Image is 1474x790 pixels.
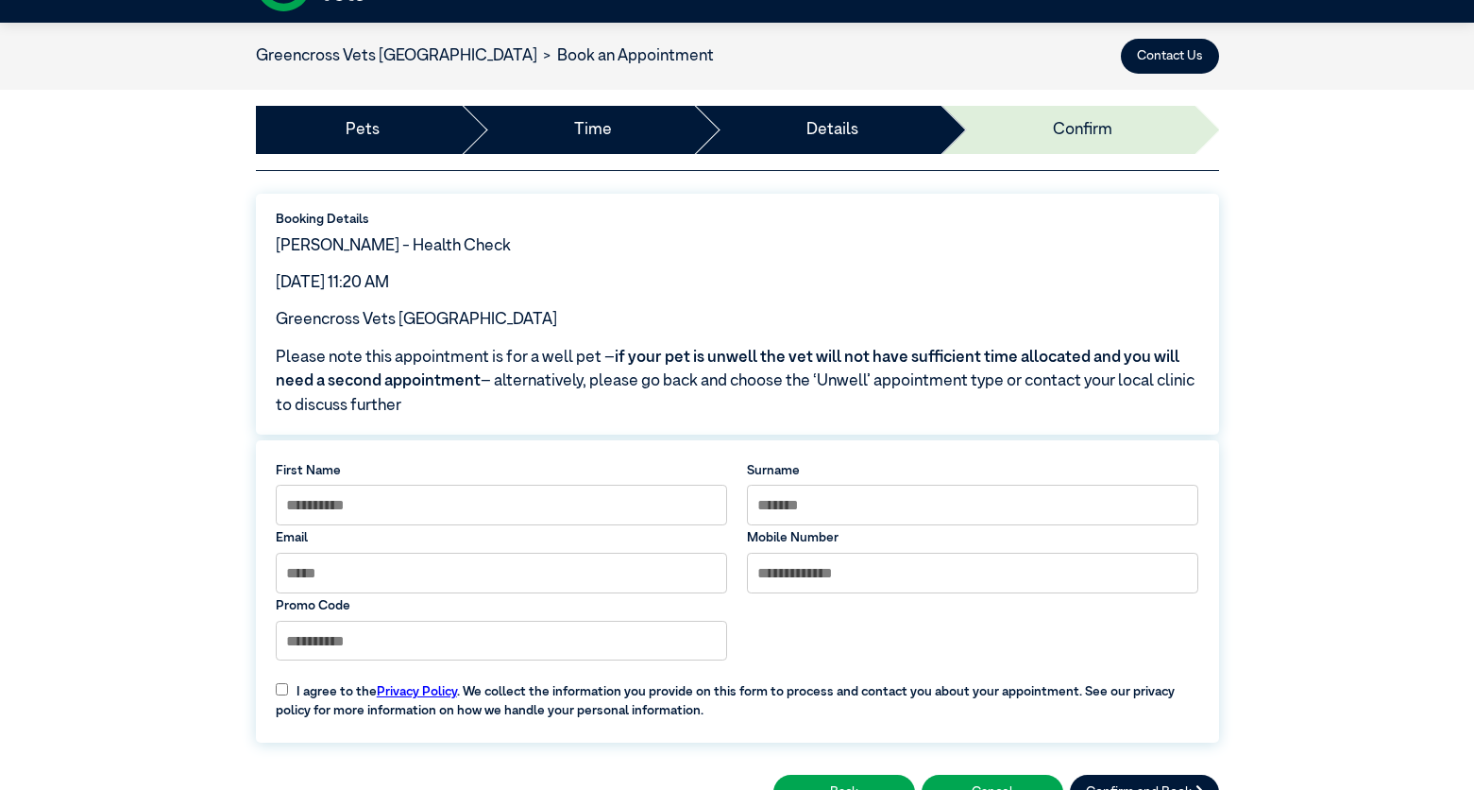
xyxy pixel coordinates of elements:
label: Promo Code [276,596,728,615]
li: Book an Appointment [537,44,715,69]
a: Pets [346,118,380,143]
label: Mobile Number [747,528,1199,547]
span: [DATE] 11:20 AM [276,275,389,291]
span: Please note this appointment is for a well pet – – alternatively, please go back and choose the ‘... [276,346,1199,419]
input: I agree to thePrivacy Policy. We collect the information you provide on this form to process and ... [276,683,288,696]
button: Contact Us [1121,39,1219,74]
label: Booking Details [276,210,1199,229]
nav: breadcrumb [256,44,715,69]
span: if your pet is unwell the vet will not have sufficient time allocated and you will need a second ... [276,350,1179,390]
label: Email [276,528,728,547]
a: Greencross Vets [GEOGRAPHIC_DATA] [256,48,537,64]
label: Surname [747,461,1199,480]
span: Greencross Vets [GEOGRAPHIC_DATA] [276,312,557,328]
span: [PERSON_NAME] - Health Check [276,238,511,254]
a: Details [806,118,858,143]
label: I agree to the . We collect the information you provide on this form to process and contact you a... [266,669,1209,720]
a: Privacy Policy [377,685,457,698]
a: Time [574,118,612,143]
label: First Name [276,461,728,480]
